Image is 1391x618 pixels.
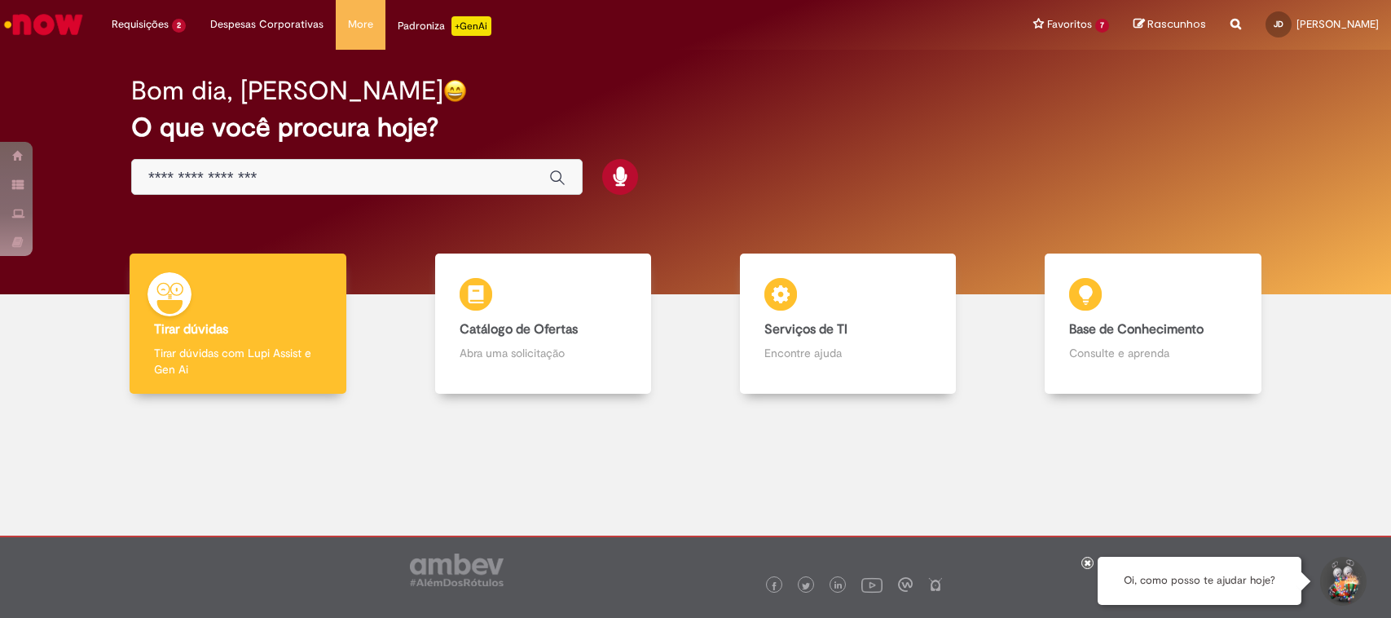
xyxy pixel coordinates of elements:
[2,8,86,41] img: ServiceNow
[398,16,491,36] div: Padroniza
[1318,557,1367,606] button: Iniciar Conversa de Suporte
[348,16,373,33] span: More
[928,577,943,592] img: logo_footer_naosei.png
[898,577,913,592] img: logo_footer_workplace.png
[390,254,695,395] a: Catálogo de Ofertas Abra uma solicitação
[1133,17,1206,33] a: Rascunhos
[210,16,324,33] span: Despesas Corporativas
[1069,321,1204,338] b: Base de Conhecimento
[443,79,467,103] img: happy-face.png
[172,19,186,33] span: 2
[460,321,578,338] b: Catálogo de Ofertas
[112,16,169,33] span: Requisições
[802,582,810,590] img: logo_footer_twitter.png
[1296,17,1379,31] span: [PERSON_NAME]
[154,345,321,377] p: Tirar dúvidas com Lupi Assist e Gen Ai
[764,345,931,361] p: Encontre ajuda
[451,16,491,36] p: +GenAi
[764,321,847,338] b: Serviços de TI
[86,254,390,395] a: Tirar dúvidas Tirar dúvidas com Lupi Assist e Gen Ai
[1147,16,1206,32] span: Rascunhos
[154,321,228,338] b: Tirar dúvidas
[131,113,1260,142] h2: O que você procura hoje?
[1069,345,1236,361] p: Consulte e aprenda
[1095,19,1109,33] span: 7
[696,254,1001,395] a: Serviços de TI Encontre ajuda
[1274,19,1283,29] span: JD
[770,582,778,590] img: logo_footer_facebook.png
[834,581,843,591] img: logo_footer_linkedin.png
[410,554,504,586] img: logo_footer_ambev_rotulo_gray.png
[131,77,443,105] h2: Bom dia, [PERSON_NAME]
[1098,557,1301,605] div: Oi, como posso te ajudar hoje?
[861,574,883,595] img: logo_footer_youtube.png
[460,345,627,361] p: Abra uma solicitação
[1047,16,1092,33] span: Favoritos
[1001,254,1305,395] a: Base de Conhecimento Consulte e aprenda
